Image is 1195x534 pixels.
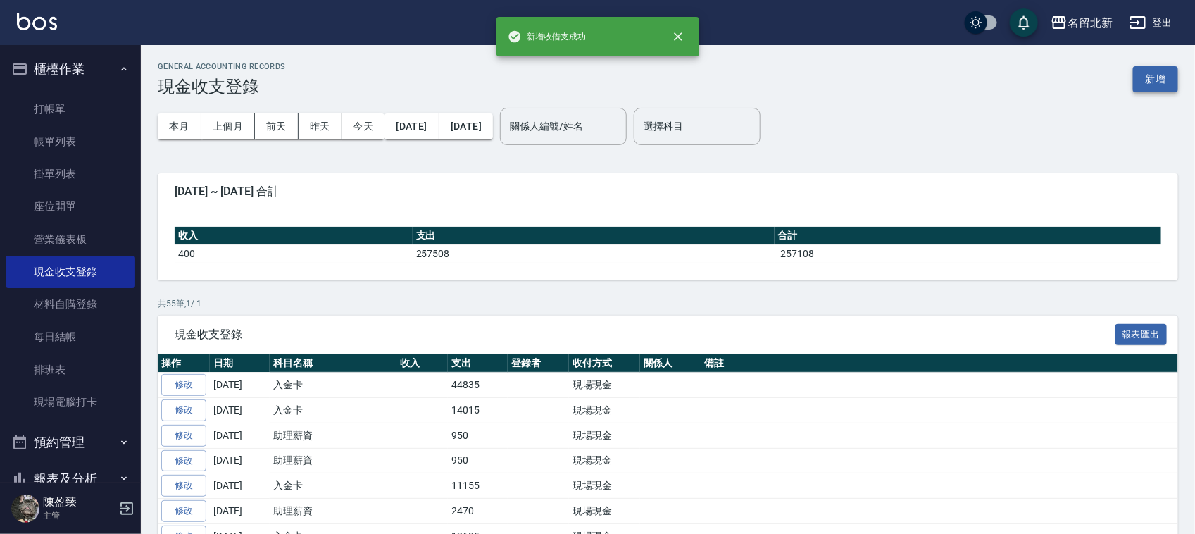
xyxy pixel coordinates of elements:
span: 新增收借支成功 [508,30,587,44]
img: Logo [17,13,57,30]
a: 修改 [161,425,206,447]
th: 日期 [210,354,270,373]
button: 櫃檯作業 [6,51,135,87]
th: 關係人 [640,354,701,373]
a: 新增 [1133,72,1178,85]
td: 2470 [448,499,508,524]
th: 登錄者 [508,354,569,373]
a: 修改 [161,450,206,472]
button: 昨天 [299,113,342,139]
a: 報表匯出 [1115,327,1168,340]
td: [DATE] [210,448,270,473]
td: 950 [448,448,508,473]
p: 共 55 筆, 1 / 1 [158,297,1178,310]
a: 掛單列表 [6,158,135,190]
h2: GENERAL ACCOUNTING RECORDS [158,62,286,71]
img: Person [11,495,39,523]
th: 收入 [396,354,448,373]
button: [DATE] [384,113,439,139]
button: 登出 [1124,10,1178,36]
a: 帳單列表 [6,125,135,158]
td: 現場現金 [569,448,640,473]
div: 名留北新 [1068,14,1113,32]
td: [DATE] [210,373,270,398]
button: 預約管理 [6,424,135,461]
button: close [663,21,694,52]
td: 現場現金 [569,398,640,423]
button: save [1010,8,1038,37]
td: 助理薪資 [270,423,396,448]
a: 打帳單 [6,93,135,125]
th: 收入 [175,227,413,245]
td: [DATE] [210,398,270,423]
td: 現場現金 [569,499,640,524]
td: 助理薪資 [270,499,396,524]
td: 入金卡 [270,373,396,398]
th: 科目名稱 [270,354,396,373]
a: 現金收支登錄 [6,256,135,288]
td: 現場現金 [569,473,640,499]
a: 修改 [161,475,206,497]
button: [DATE] [439,113,493,139]
a: 現場電腦打卡 [6,386,135,418]
th: 備註 [701,354,1178,373]
button: 名留北新 [1045,8,1118,37]
span: [DATE] ~ [DATE] 合計 [175,185,1161,199]
button: 報表及分析 [6,461,135,497]
td: 950 [448,423,508,448]
td: 14015 [448,398,508,423]
p: 主管 [43,509,115,522]
td: 入金卡 [270,473,396,499]
th: 支出 [413,227,775,245]
td: 400 [175,244,413,263]
a: 每日結帳 [6,321,135,353]
th: 操作 [158,354,210,373]
td: 11155 [448,473,508,499]
td: [DATE] [210,473,270,499]
td: 助理薪資 [270,448,396,473]
th: 合計 [775,227,1161,245]
a: 修改 [161,399,206,421]
button: 今天 [342,113,385,139]
h3: 現金收支登錄 [158,77,286,97]
button: 上個月 [201,113,255,139]
td: 257508 [413,244,775,263]
button: 本月 [158,113,201,139]
a: 修改 [161,500,206,522]
td: 現場現金 [569,423,640,448]
span: 現金收支登錄 [175,328,1115,342]
th: 支出 [448,354,508,373]
td: 現場現金 [569,373,640,398]
th: 收付方式 [569,354,640,373]
td: 入金卡 [270,398,396,423]
button: 前天 [255,113,299,139]
a: 修改 [161,374,206,396]
td: 44835 [448,373,508,398]
td: [DATE] [210,423,270,448]
h5: 陳盈臻 [43,495,115,509]
a: 座位開單 [6,190,135,223]
a: 排班表 [6,354,135,386]
td: [DATE] [210,499,270,524]
button: 報表匯出 [1115,324,1168,346]
a: 材料自購登錄 [6,288,135,321]
button: 新增 [1133,66,1178,92]
a: 營業儀表板 [6,223,135,256]
td: -257108 [775,244,1161,263]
